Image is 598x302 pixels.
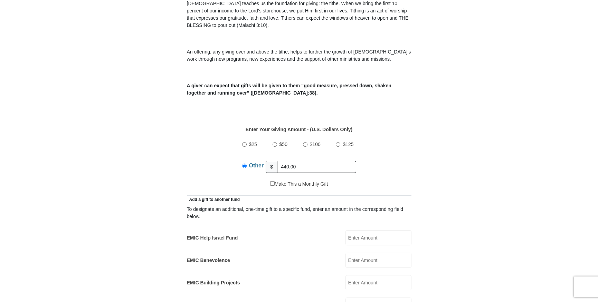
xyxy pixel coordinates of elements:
[270,181,275,186] input: Make This a Monthly Gift
[187,197,240,202] span: Add a gift to another fund
[279,142,287,147] span: $50
[310,142,321,147] span: $100
[345,230,411,245] input: Enter Amount
[249,142,257,147] span: $25
[270,181,328,188] label: Make This a Monthly Gift
[249,163,264,168] span: Other
[246,127,352,132] strong: Enter Your Giving Amount - (U.S. Dollars Only)
[187,83,391,96] b: A giver can expect that gifts will be given to them “good measure, pressed down, shaken together ...
[343,142,353,147] span: $125
[345,253,411,268] input: Enter Amount
[277,161,356,173] input: Other Amount
[187,234,238,242] label: EMIC Help Israel Fund
[187,206,411,220] div: To designate an additional, one-time gift to a specific fund, enter an amount in the correspondin...
[187,48,411,63] p: An offering, any giving over and above the tithe, helps to further the growth of [DEMOGRAPHIC_DAT...
[187,279,240,286] label: EMIC Building Projects
[187,257,230,264] label: EMIC Benevolence
[345,275,411,290] input: Enter Amount
[266,161,277,173] span: $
